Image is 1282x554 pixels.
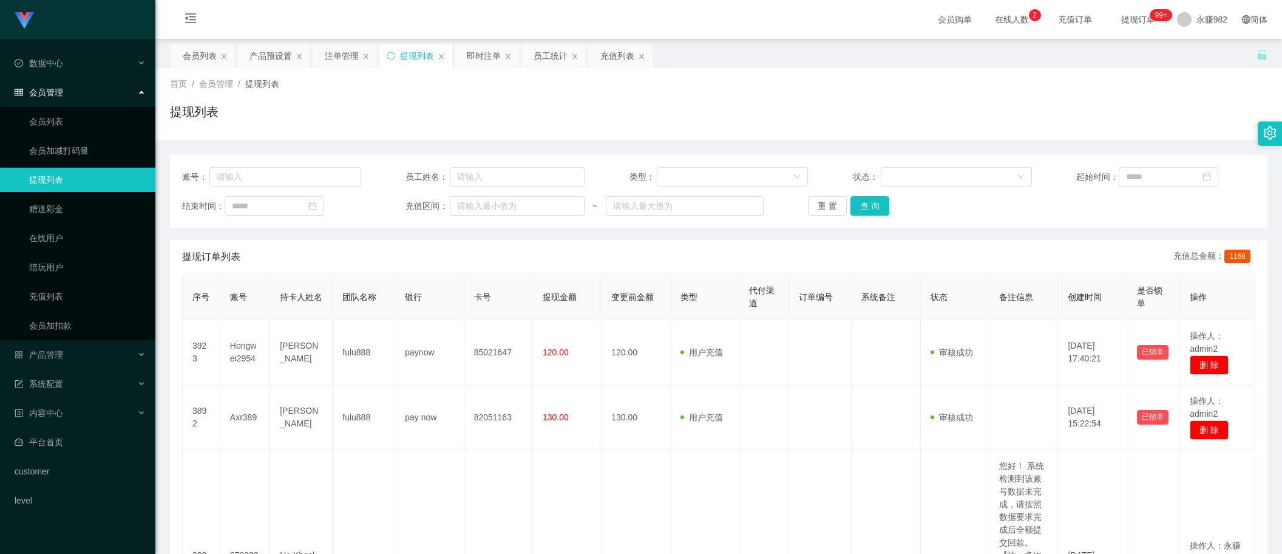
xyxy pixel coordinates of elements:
i: 图标: sync [387,52,395,60]
a: customer [15,459,146,484]
i: 图标: close [220,53,228,60]
span: 操作人：admin2 [1190,331,1224,354]
span: 首页 [170,79,187,89]
img: logo.9652507e.png [15,12,34,29]
td: Hongwei2954 [220,320,270,385]
a: 会员加减打码量 [29,138,146,163]
td: 82051163 [464,385,533,450]
span: 1168 [1224,250,1250,263]
span: 系统备注 [861,292,895,302]
span: ~ [585,200,606,213]
span: 操作 [1190,292,1207,302]
i: 图标: global [1242,15,1250,24]
td: paynow [395,320,464,385]
span: 会员管理 [15,87,63,97]
span: 内容中心 [15,408,63,418]
span: 类型： [629,171,657,183]
td: pay now [395,385,464,450]
span: 用户充值 [680,347,723,357]
div: 产品预设置 [249,44,292,67]
button: 已锁单 [1137,345,1168,360]
td: [DATE] 17:40:21 [1058,320,1127,385]
i: 图标: calendar [1202,173,1211,181]
td: 130.00 [602,385,670,450]
input: 请输入 [450,167,585,186]
i: 图标: down [793,173,801,182]
a: 陪玩用户 [29,255,146,279]
input: 请输入最小值为 [450,196,585,216]
i: 图标: close [296,53,303,60]
button: 查 询 [850,196,889,216]
span: 操作人：admin2 [1190,396,1224,419]
span: 提现订单 [1115,15,1161,24]
a: 在线用户 [29,226,146,250]
button: 删 除 [1190,420,1229,440]
sup: 260 [1150,9,1172,21]
i: 图标: close [504,53,512,60]
span: 员工姓名： [405,171,450,183]
h1: 提现列表 [170,103,219,121]
span: 结束时间： [182,200,225,213]
input: 请输入 [209,167,361,186]
span: 订单编号 [799,292,833,302]
span: 变更前金额 [611,292,654,302]
div: 会员列表 [183,44,217,67]
span: 状态： [853,171,881,183]
span: 备注信息 [999,292,1033,302]
a: 赠送彩金 [29,197,146,221]
div: 注单管理 [325,44,359,67]
td: fulu888 [333,320,395,385]
td: 3892 [183,385,220,450]
td: [PERSON_NAME] [270,385,333,450]
a: 图标: dashboard平台首页 [15,430,146,454]
span: 卡号 [474,292,491,302]
span: 代付渠道 [749,286,775,308]
td: fulu888 [333,385,395,450]
div: 即时注单 [467,44,501,67]
button: 重 置 [808,196,847,216]
i: 图标: setting [1263,126,1277,140]
i: 图标: calendar [308,202,317,210]
span: 持卡人姓名 [280,292,322,302]
td: [DATE] 15:22:54 [1058,385,1127,450]
span: 状态 [931,292,948,302]
span: 用户充值 [680,412,723,422]
i: 图标: down [1017,173,1025,182]
td: 3923 [183,320,220,385]
span: 审核成功 [931,347,973,357]
i: 图标: unlock [1257,49,1267,60]
td: 85021647 [464,320,533,385]
i: 图标: close [571,53,578,60]
i: 图标: menu-fold [170,1,211,39]
span: 团队名称 [342,292,376,302]
span: 提现金额 [543,292,577,302]
span: 充值订单 [1052,15,1098,24]
span: / [238,79,240,89]
td: 120.00 [602,320,670,385]
span: 账号 [230,292,247,302]
i: 图标: close [362,53,370,60]
a: 会员列表 [29,109,146,134]
span: 序号 [192,292,209,302]
span: 账号： [182,171,209,183]
i: 图标: table [15,88,23,97]
a: level [15,488,146,513]
p: 2 [1033,9,1037,21]
td: [PERSON_NAME] [270,320,333,385]
i: 图标: appstore-o [15,351,23,359]
span: 120.00 [543,347,569,357]
i: 图标: close [638,53,645,60]
span: 创建时间 [1068,292,1102,302]
span: 是否锁单 [1137,286,1162,308]
div: 提现列表 [400,44,434,67]
span: 提现列表 [245,79,279,89]
span: 130.00 [543,412,569,422]
span: 类型 [680,292,697,302]
span: 产品管理 [15,350,63,360]
div: 员工统计 [534,44,568,67]
button: 删 除 [1190,355,1229,375]
span: 起始时间： [1076,171,1119,183]
i: 图标: check-circle-o [15,59,23,67]
sup: 2 [1029,9,1041,21]
a: 提现列表 [29,168,146,192]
